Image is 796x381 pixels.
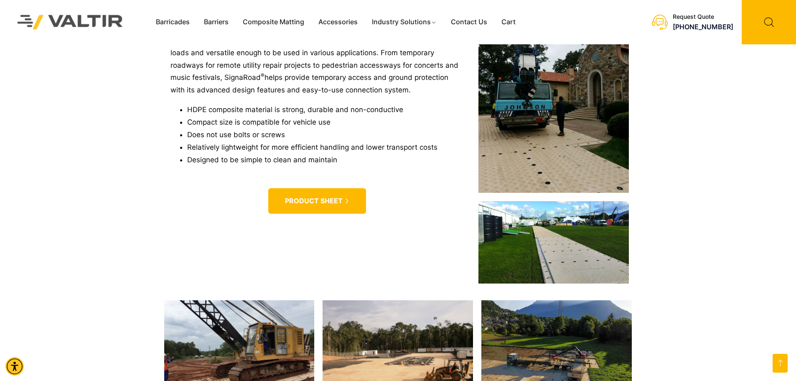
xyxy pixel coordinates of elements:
a: Cart [494,16,523,28]
a: Industry Solutions [365,16,444,28]
span: PRODUCT SHEET [285,197,343,205]
div: Accessibility Menu [5,357,24,376]
a: PRODUCT SHEET [268,188,366,214]
li: Compact size is compatible for vehicle use [187,116,464,129]
li: HDPE composite material is strong, durable and non-conductive [187,104,464,116]
sup: ® [261,72,264,79]
li: Does not use bolts or screws [187,129,464,141]
a: Barricades [149,16,197,28]
a: Composite Matting [236,16,311,28]
a: Barriers [197,16,236,28]
a: call (888) 496-3625 [673,23,733,31]
a: Accessories [311,16,365,28]
img: Valtir Rentals [6,4,134,40]
li: Relatively lightweight for more efficient handling and lower transport costs [187,141,464,154]
a: Open this option [773,354,788,373]
div: Request Quote [673,13,733,20]
li: Designed to be simple to clean and maintain [187,154,464,166]
img: A long, textured pathway on grass, leading through an outdoor event setup with tents and equipmen... [478,201,629,283]
a: Contact Us [444,16,494,28]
